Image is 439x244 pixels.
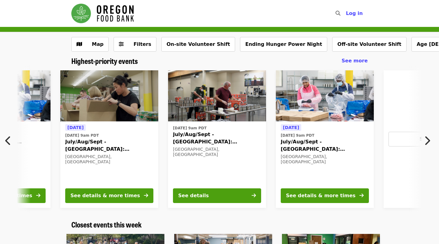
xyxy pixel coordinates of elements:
button: See details & more times [65,188,153,203]
div: [GEOGRAPHIC_DATA], [GEOGRAPHIC_DATA] [65,154,153,165]
button: Off-site Volunteer Shift [332,37,407,52]
i: sliders-h icon [119,41,124,47]
span: Highest-priority events [71,55,138,66]
span: July/Aug/Sept - [GEOGRAPHIC_DATA]: Repack/Sort (age [DEMOGRAPHIC_DATA]+) [65,138,153,153]
span: [DATE] [283,125,299,130]
button: Filters (0 selected) [114,37,156,52]
input: Search [344,6,349,21]
span: See more [342,58,368,64]
span: Map [92,41,103,47]
button: See details & more times [281,188,369,203]
div: See details & more times [70,192,140,199]
img: Oregon Food Bank - Home [71,4,134,23]
img: July/Aug/Sept - Beaverton: Repack/Sort (age 10+) organized by Oregon Food Bank [276,70,374,122]
img: July/Aug/Sept - Portland: Repack/Sort (age 8+) organized by Oregon Food Bank [60,70,158,122]
span: Closest events this week [71,219,142,230]
a: Closest events this week [71,220,142,229]
button: Ending Hunger Power Night [240,37,327,52]
button: See details [173,188,261,203]
span: July/Aug/Sept - [GEOGRAPHIC_DATA]: Repack/Sort (age [DEMOGRAPHIC_DATA]+) [173,131,261,146]
span: July/Aug/Sept - [GEOGRAPHIC_DATA]: Repack/Sort (age [DEMOGRAPHIC_DATA]+) [281,138,369,153]
a: See details for "July/Aug/Sept - Portland: Repack/Sort (age 8+)" [60,70,158,208]
i: map icon [77,41,82,47]
button: Show map view [71,37,109,52]
a: See details for "July/Aug/Sept - Portland: Repack/Sort (age 16+)" [168,70,266,208]
i: arrow-right icon [144,193,148,198]
button: On-site Volunteer Shift [161,37,235,52]
span: Filters [133,41,151,47]
span: [DATE] [67,125,84,130]
time: [DATE] 9am PDT [281,133,314,138]
div: Highest-priority events [66,57,373,65]
span: Log in [346,10,363,16]
div: [GEOGRAPHIC_DATA], [GEOGRAPHIC_DATA] [281,154,369,165]
div: [GEOGRAPHIC_DATA], [GEOGRAPHIC_DATA] [173,147,261,157]
button: Next item [419,132,439,149]
div: See details [178,192,209,199]
div: Closest events this week [66,220,373,229]
a: See details for "July/Aug/Sept - Beaverton: Repack/Sort (age 10+)" [276,70,374,208]
i: chevron-right icon [424,135,430,146]
time: [DATE] 9am PDT [65,133,99,138]
time: [DATE] 9am PDT [173,125,207,131]
div: See details & more times [286,192,355,199]
i: arrow-right icon [36,193,40,198]
a: Highest-priority events [71,57,138,65]
i: search icon [336,10,340,16]
i: chevron-left icon [5,135,11,146]
button: Log in [341,7,368,20]
i: arrow-right icon [252,193,256,198]
i: arrow-right icon [359,193,364,198]
a: See more [342,57,368,65]
img: July/Aug/Sept - Portland: Repack/Sort (age 16+) organized by Oregon Food Bank [168,70,266,122]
